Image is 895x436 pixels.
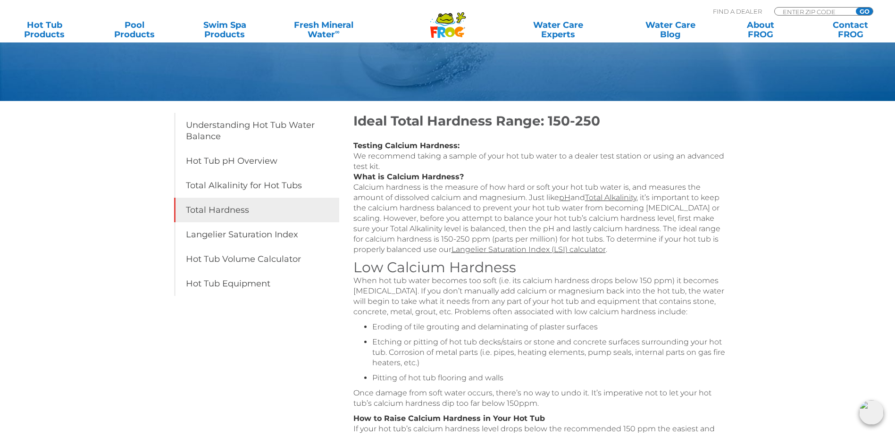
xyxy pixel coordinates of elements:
a: Total Alkalinity for Hot Tubs [174,173,339,198]
a: pH [559,193,570,202]
strong: What is Calcium Hardness? [353,172,464,181]
a: PoolProducts [100,20,170,39]
a: Total Alkalinity [585,193,636,202]
a: Water CareExperts [502,20,615,39]
a: Total Hardness [174,198,339,222]
a: Hot Tub Equipment [174,271,339,296]
a: Hot Tub Volume Calculator [174,247,339,271]
img: openIcon [859,400,884,425]
li: Eroding of tile grouting and delaminating of plaster surfaces [372,322,731,332]
a: ContactFROG [815,20,886,39]
sup: ∞ [335,28,340,35]
h3: Low Calcium Hardness [353,260,731,276]
p: When hot tub water becomes too soft (i.e. its calcium hardness drops below 150 ppm) it becomes [M... [353,276,731,317]
h2: Ideal Total Hardness Range: 150-250 [353,113,731,129]
input: GO [856,8,873,15]
input: Zip Code Form [782,8,845,16]
p: Find A Dealer [713,7,762,16]
a: AboutFROG [725,20,795,39]
a: Langelier Saturation Index (LSI) calculator [452,245,606,254]
a: Swim SpaProducts [190,20,260,39]
a: Understanding Hot Tub Water Balance [174,113,339,149]
a: Water CareBlog [635,20,705,39]
a: Hot TubProducts [9,20,80,39]
li: Pitting of hot tub flooring and walls [372,373,731,383]
strong: How to Raise Calcium Hardness in Your Hot Tub [353,414,545,423]
a: Langelier Saturation Index [174,222,339,247]
strong: Testing Calcium Hardness: [353,141,460,150]
p: Once damage from soft water occurs, there’s no way to undo it. It’s imperative not to let your ho... [353,388,731,409]
a: Hot Tub pH Overview [174,149,339,173]
li: Etching or pitting of hot tub decks/stairs or stone and concrete surfaces surrounding your hot tu... [372,337,731,368]
p: We recommend taking a sample of your hot tub water to a dealer test station or using an advanced ... [353,141,731,255]
a: Fresh MineralWater∞ [280,20,368,39]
